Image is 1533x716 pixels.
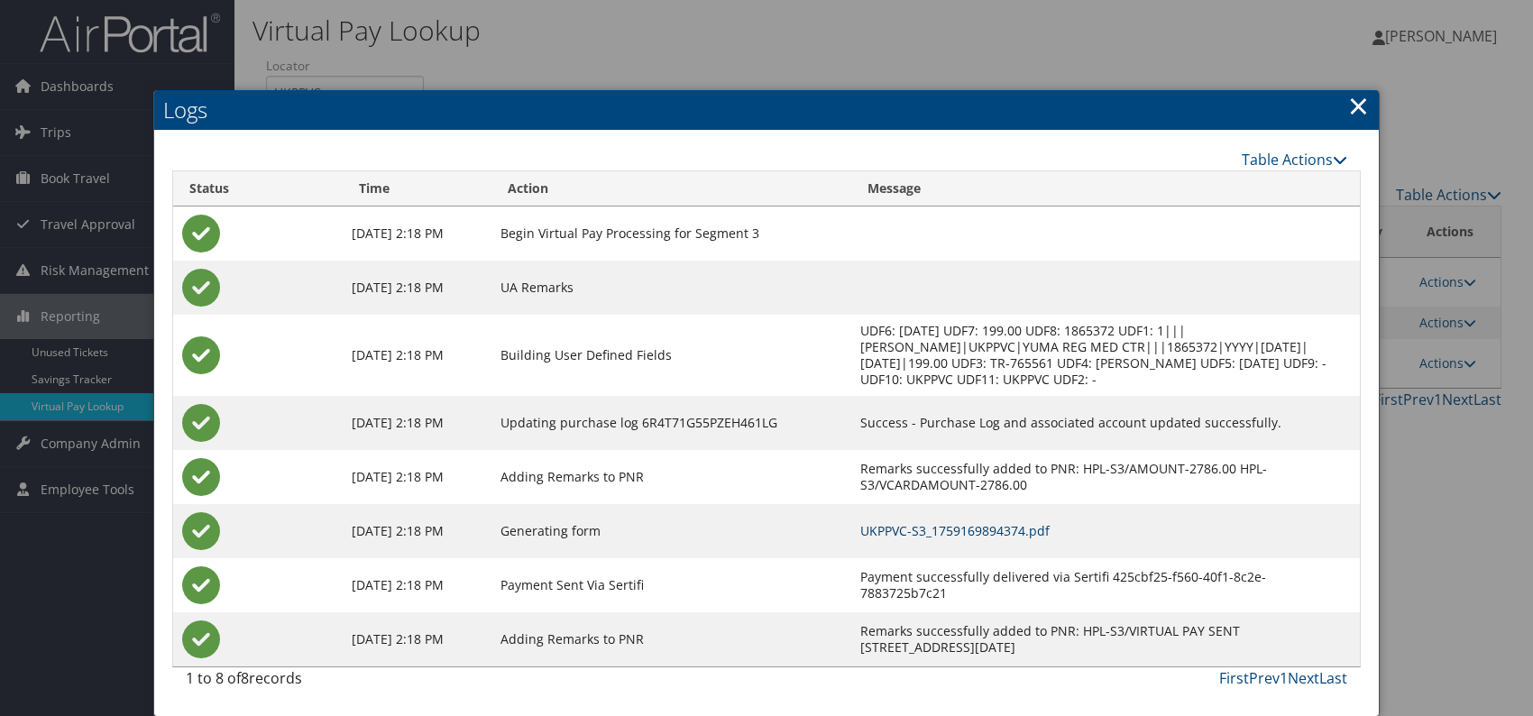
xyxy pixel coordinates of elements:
td: Updating purchase log 6R4T71G55PZEH461LG [491,396,852,450]
th: Action: activate to sort column ascending [491,171,852,207]
td: [DATE] 2:18 PM [343,315,491,396]
td: Generating form [491,504,852,558]
a: UKPPVC-S3_1759169894374.pdf [860,522,1050,539]
td: [DATE] 2:18 PM [343,558,491,612]
a: Table Actions [1242,150,1347,170]
td: [DATE] 2:18 PM [343,396,491,450]
td: Success - Purchase Log and associated account updated successfully. [851,396,1360,450]
td: [DATE] 2:18 PM [343,504,491,558]
a: First [1219,668,1249,688]
td: Building User Defined Fields [491,315,852,396]
td: Adding Remarks to PNR [491,450,852,504]
td: Payment successfully delivered via Sertifi 425cbf25-f560-40f1-8c2e-7883725b7c21 [851,558,1360,612]
td: Remarks successfully added to PNR: HPL-S3/VIRTUAL PAY SENT [STREET_ADDRESS][DATE] [851,612,1360,666]
td: Payment Sent Via Sertifi [491,558,852,612]
td: UA Remarks [491,261,852,315]
td: UDF6: [DATE] UDF7: 199.00 UDF8: 1865372 UDF1: 1|||[PERSON_NAME]|UKPPVC|YUMA REG MED CTR|||1865372... [851,315,1360,396]
a: Last [1319,668,1347,688]
th: Message: activate to sort column ascending [851,171,1360,207]
a: Close [1348,87,1369,124]
a: Prev [1249,668,1280,688]
div: 1 to 8 of records [186,667,456,698]
td: [DATE] 2:18 PM [343,612,491,666]
th: Time: activate to sort column ascending [343,171,491,207]
span: 8 [241,668,249,688]
h2: Logs [154,90,1379,130]
td: [DATE] 2:18 PM [343,261,491,315]
a: 1 [1280,668,1288,688]
td: Adding Remarks to PNR [491,612,852,666]
th: Status: activate to sort column ascending [173,171,343,207]
td: Remarks successfully added to PNR: HPL-S3/AMOUNT-2786.00 HPL-S3/VCARDAMOUNT-2786.00 [851,450,1360,504]
td: [DATE] 2:18 PM [343,450,491,504]
td: [DATE] 2:18 PM [343,207,491,261]
a: Next [1288,668,1319,688]
td: Begin Virtual Pay Processing for Segment 3 [491,207,852,261]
